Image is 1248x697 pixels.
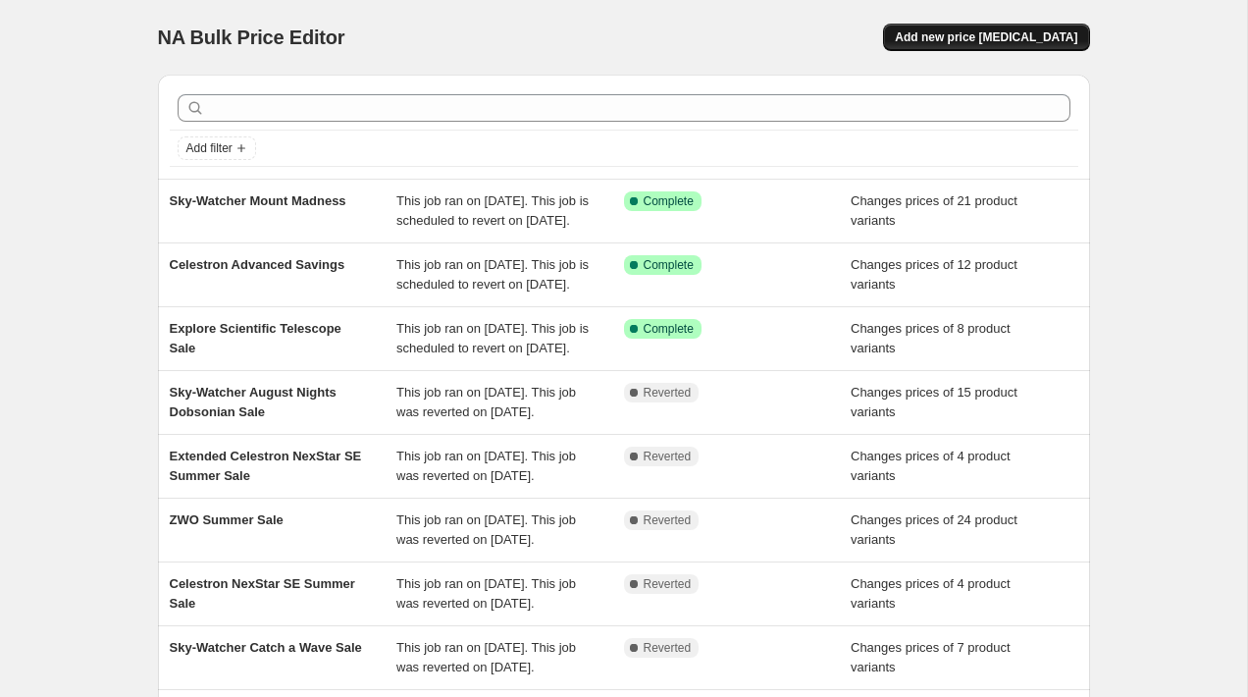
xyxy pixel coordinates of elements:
[170,576,355,611] span: Celestron NexStar SE Summer Sale
[851,640,1011,674] span: Changes prices of 7 product variants
[396,640,576,674] span: This job ran on [DATE]. This job was reverted on [DATE].
[644,321,694,337] span: Complete
[644,576,692,592] span: Reverted
[851,321,1011,355] span: Changes prices of 8 product variants
[396,385,576,419] span: This job ran on [DATE]. This job was reverted on [DATE].
[396,512,576,547] span: This job ran on [DATE]. This job was reverted on [DATE].
[883,24,1089,51] button: Add new price [MEDICAL_DATA]
[170,321,341,355] span: Explore Scientific Telescope Sale
[396,449,576,483] span: This job ran on [DATE]. This job was reverted on [DATE].
[644,257,694,273] span: Complete
[851,449,1011,483] span: Changes prices of 4 product variants
[170,640,362,655] span: Sky-Watcher Catch a Wave Sale
[644,193,694,209] span: Complete
[851,576,1011,611] span: Changes prices of 4 product variants
[170,193,346,208] span: Sky-Watcher Mount Madness
[396,193,589,228] span: This job ran on [DATE]. This job is scheduled to revert on [DATE].
[170,385,337,419] span: Sky-Watcher August Nights Dobsonian Sale
[396,321,589,355] span: This job ran on [DATE]. This job is scheduled to revert on [DATE].
[170,257,345,272] span: Celestron Advanced Savings
[851,385,1017,419] span: Changes prices of 15 product variants
[170,512,284,527] span: ZWO Summer Sale
[186,140,233,156] span: Add filter
[644,449,692,464] span: Reverted
[178,136,256,160] button: Add filter
[851,512,1017,547] span: Changes prices of 24 product variants
[158,27,345,48] span: NA Bulk Price Editor
[895,29,1077,45] span: Add new price [MEDICAL_DATA]
[396,576,576,611] span: This job ran on [DATE]. This job was reverted on [DATE].
[851,193,1017,228] span: Changes prices of 21 product variants
[644,640,692,656] span: Reverted
[851,257,1017,292] span: Changes prices of 12 product variants
[644,512,692,528] span: Reverted
[396,257,589,292] span: This job ran on [DATE]. This job is scheduled to revert on [DATE].
[644,385,692,401] span: Reverted
[170,449,362,483] span: Extended Celestron NexStar SE Summer Sale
